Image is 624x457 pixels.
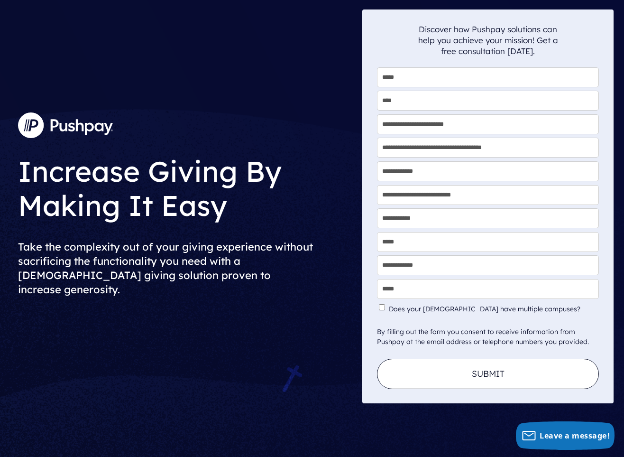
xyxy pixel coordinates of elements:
button: Submit [377,359,599,389]
span: Leave a message! [540,430,610,441]
label: Does your [DEMOGRAPHIC_DATA] have multiple campuses? [389,305,597,313]
button: Leave a message! [516,421,615,450]
h2: Take the complexity out of your giving experience without sacrificing the functionality you need ... [18,232,355,304]
div: By filling out the form you consent to receive information from Pushpay at the email address or t... [377,322,599,347]
p: Discover how Pushpay solutions can help you achieve your mission! Get a free consultation [DATE]. [418,24,558,56]
h1: Increase Giving By Making It Easy [18,147,355,225]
